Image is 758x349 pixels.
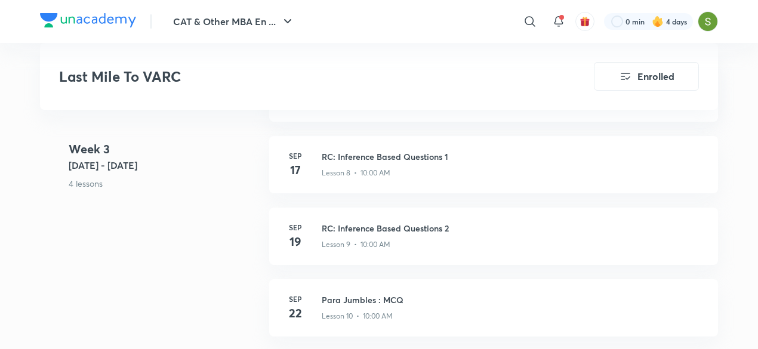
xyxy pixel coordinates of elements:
h6: Sep [284,150,307,161]
button: CAT & Other MBA En ... [166,10,302,33]
a: Sep19RC: Inference Based Questions 2Lesson 9 • 10:00 AM [269,208,718,279]
h3: Last Mile To VARC [59,68,526,85]
h3: RC: Inference Based Questions 1 [322,150,704,163]
h4: 19 [284,233,307,251]
button: avatar [575,12,594,31]
h3: Para Jumbles : MCQ [322,294,704,306]
h4: 17 [284,161,307,179]
h4: 22 [284,304,307,322]
a: Sep17RC: Inference Based Questions 1Lesson 8 • 10:00 AM [269,136,718,208]
img: Company Logo [40,13,136,27]
p: Lesson 9 • 10:00 AM [322,239,390,250]
p: Lesson 8 • 10:00 AM [322,168,390,178]
h5: [DATE] - [DATE] [69,158,260,172]
p: 4 lessons [69,177,260,190]
img: Samridhi Vij [698,11,718,32]
img: streak [652,16,664,27]
h3: RC: Inference Based Questions 2 [322,222,704,234]
h6: Sep [284,294,307,304]
h4: Week 3 [69,140,260,158]
a: Company Logo [40,13,136,30]
button: Enrolled [594,62,699,91]
img: avatar [580,16,590,27]
h6: Sep [284,222,307,233]
p: Lesson 10 • 10:00 AM [322,311,393,322]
